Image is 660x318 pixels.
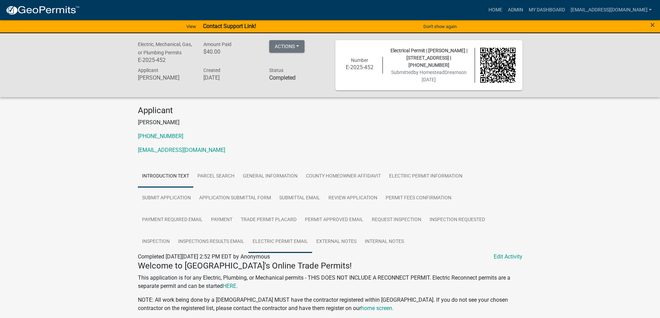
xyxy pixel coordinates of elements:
a: Submit Application [138,187,195,209]
a: Home [486,3,505,17]
a: Parcel search [193,165,239,188]
a: Admin [505,3,526,17]
a: [PHONE_NUMBER] [138,133,183,139]
h6: E-2025-452 [138,57,193,63]
h4: Welcome to [GEOGRAPHIC_DATA]'s Online Trade Permits! [138,261,522,271]
a: Request Inspection [368,209,425,231]
span: Applicant [138,67,158,73]
a: My Dashboard [526,3,568,17]
button: Close [650,21,655,29]
a: Trade Permit Placard [237,209,301,231]
a: Review Application [324,187,381,209]
a: Electric Permit Email [248,231,312,253]
p: This application is for any Electric, Plumbing, or Mechanical permits - THIS DOES NOT INCLUDE A R... [138,274,522,290]
button: Actions [269,40,305,53]
h6: E-2025-452 [342,64,378,71]
a: Payment Required Email [138,209,207,231]
span: Submitted on [DATE] [391,70,467,82]
a: [EMAIL_ADDRESS][DOMAIN_NAME] [568,3,654,17]
span: Number [351,57,368,63]
p: NOTE: All work being done by a [DEMOGRAPHIC_DATA] MUST have the contractor registered within [GEO... [138,296,522,312]
strong: Contact Support Link! [203,23,256,29]
a: Electric Permit Information [385,165,467,188]
a: Payment [207,209,237,231]
a: Permit Fees Confirmation [381,187,456,209]
a: Inspections Results Email [174,231,248,253]
a: Edit Activity [494,253,522,261]
a: View [184,21,199,32]
a: Internal Notes [361,231,408,253]
img: QR code [480,48,516,83]
a: Permit Approved Email [301,209,368,231]
span: Status [269,67,283,73]
a: home screen. [361,305,394,311]
a: External Notes [312,231,361,253]
h6: $40.00 [203,48,259,55]
span: × [650,20,655,30]
h6: [PERSON_NAME] [138,74,193,81]
p: [PERSON_NAME] [138,118,522,127]
a: Introduction Text [138,165,193,188]
span: Completed [DATE][DATE] 2:52 PM EDT by Anonymous [138,253,270,260]
a: Inspection [138,231,174,253]
h4: Applicant [138,106,522,116]
a: Application Submittal Form [195,187,275,209]
span: Electrical Permit | [PERSON_NAME] | [STREET_ADDRESS] | [PHONE_NUMBER] [390,48,467,68]
a: General Information [239,165,302,188]
a: [EMAIL_ADDRESS][DOMAIN_NAME] [138,147,225,153]
span: Amount Paid [203,42,231,47]
a: Inspection Requested [425,209,489,231]
span: Electric, Mechanical, Gas, or Plumbing Permits [138,42,192,55]
button: Don't show again [421,21,459,32]
a: County Homeowner Affidavit [302,165,385,188]
span: by HomesteadDreams [413,70,461,75]
span: Created [203,67,220,73]
h6: [DATE] [203,74,259,81]
a: HERE. [223,283,238,289]
a: Submittal Email [275,187,324,209]
strong: Completed [269,74,296,81]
